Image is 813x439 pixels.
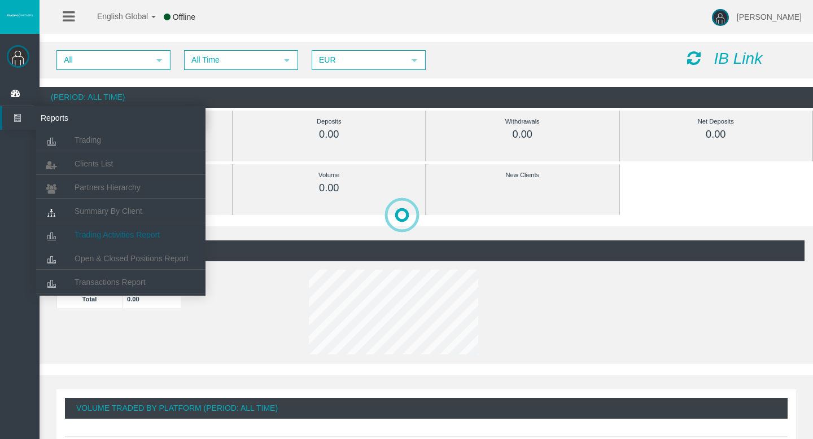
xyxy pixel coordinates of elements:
a: Clients List [36,153,206,174]
i: IB Link [714,50,763,67]
span: Trading [75,135,101,144]
div: 0.00 [645,128,787,141]
a: Trading Activities Report [36,225,206,245]
a: Trading [36,130,206,150]
td: Total [57,289,123,308]
td: 0.00 [123,289,181,308]
a: Partners Hierarchy [36,177,206,197]
span: All Time [185,51,277,69]
span: Offline [173,12,195,21]
span: [PERSON_NAME] [737,12,802,21]
a: Reports [2,106,206,130]
span: EUR [313,51,404,69]
div: Volume [259,169,400,182]
div: (Period: All Time) [40,87,813,108]
div: Net Deposits [645,115,787,128]
a: Open & Closed Positions Report [36,248,206,269]
img: logo.svg [6,13,34,17]
div: Deposits [259,115,400,128]
span: Trading Activities Report [75,230,160,239]
span: Open & Closed Positions Report [75,254,189,263]
a: Summary By Client [36,201,206,221]
span: Clients List [75,159,113,168]
div: 0.00 [452,128,593,141]
span: select [410,56,419,65]
span: All [58,51,149,69]
span: select [282,56,291,65]
span: Summary By Client [75,207,142,216]
div: New Clients [452,169,593,182]
span: Reports [32,106,143,130]
span: Transactions Report [75,278,146,287]
img: user-image [712,9,729,26]
div: 0.00 [259,182,400,195]
i: Reload Dashboard [687,50,701,66]
span: select [155,56,164,65]
div: 0.00 [259,128,400,141]
div: Volume Traded By Platform (Period: All Time) [65,398,788,419]
span: Partners Hierarchy [75,183,141,192]
span: English Global [82,12,148,21]
a: Transactions Report [36,272,206,292]
div: Withdrawals [452,115,593,128]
